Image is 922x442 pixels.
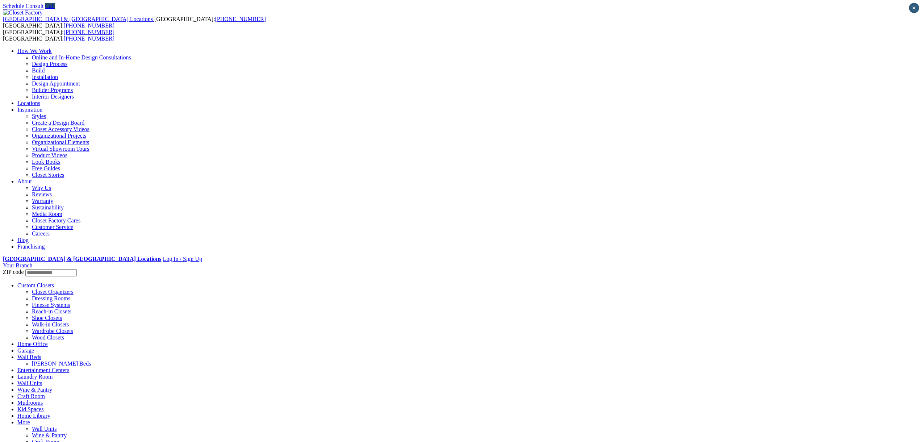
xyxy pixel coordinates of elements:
[32,224,73,230] a: Customer Service
[32,67,45,74] a: Build
[17,341,48,347] a: Home Office
[32,321,69,328] a: Walk-in Closets
[3,9,43,16] img: Closet Factory
[32,185,51,191] a: Why Us
[32,308,71,314] a: Reach-in Closets
[3,16,154,22] a: [GEOGRAPHIC_DATA] & [GEOGRAPHIC_DATA] Locations
[17,48,52,54] a: How We Work
[45,3,55,9] a: Call
[3,16,153,22] span: [GEOGRAPHIC_DATA] & [GEOGRAPHIC_DATA] Locations
[32,74,58,80] a: Installation
[32,230,50,237] a: Careers
[17,374,53,380] a: Laundry Room
[17,380,42,386] a: Wall Units
[215,16,266,22] a: [PHONE_NUMBER]
[17,282,54,288] a: Custom Closets
[32,191,52,197] a: Reviews
[17,178,32,184] a: About
[17,100,40,106] a: Locations
[32,315,62,321] a: Shoe Closets
[32,360,91,367] a: [PERSON_NAME] Beds
[32,133,86,139] a: Organizational Projects
[17,243,45,250] a: Franchising
[17,354,41,360] a: Wall Beds
[17,406,43,412] a: Kid Spaces
[32,120,84,126] a: Create a Design Board
[909,3,919,13] button: Close
[3,29,114,42] span: [GEOGRAPHIC_DATA]: [GEOGRAPHIC_DATA]:
[32,93,74,100] a: Interior Designers
[32,139,89,145] a: Organizational Elements
[17,400,43,406] a: Mudrooms
[32,328,73,334] a: Wardrobe Closets
[32,113,46,119] a: Styles
[17,367,70,373] a: Entertainment Centers
[32,302,70,308] a: Finesse Systems
[3,16,266,29] span: [GEOGRAPHIC_DATA]: [GEOGRAPHIC_DATA]:
[32,152,67,158] a: Product Videos
[17,419,30,425] a: More menu text will display only on big screen
[163,256,202,262] a: Log In / Sign Up
[32,198,53,204] a: Warranty
[32,211,62,217] a: Media Room
[32,159,61,165] a: Look Books
[32,295,70,301] a: Dressing Rooms
[32,87,73,93] a: Builder Programs
[32,217,80,224] a: Closet Factory Cares
[64,29,114,35] a: [PHONE_NUMBER]
[32,165,60,171] a: Free Guides
[32,126,89,132] a: Closet Accessory Videos
[64,36,114,42] a: [PHONE_NUMBER]
[3,256,161,262] a: [GEOGRAPHIC_DATA] & [GEOGRAPHIC_DATA] Locations
[17,237,29,243] a: Blog
[17,107,42,113] a: Inspiration
[17,387,52,393] a: Wine & Pantry
[32,289,74,295] a: Closet Organizers
[17,347,34,354] a: Garage
[3,3,43,9] a: Schedule Consult
[32,54,131,61] a: Online and In-Home Design Consultations
[32,204,64,210] a: Sustainability
[25,269,77,276] input: Enter your Zip code
[32,172,64,178] a: Closet Stories
[32,80,80,87] a: Design Appointment
[32,61,67,67] a: Design Process
[32,146,89,152] a: Virtual Showroom Tours
[64,22,114,29] a: [PHONE_NUMBER]
[17,393,45,399] a: Craft Room
[32,334,64,341] a: Wood Closets
[3,269,24,275] span: ZIP code
[3,262,32,268] a: Your Branch
[32,432,67,438] a: Wine & Pantry
[32,426,57,432] a: Wall Units
[17,413,50,419] a: Home Library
